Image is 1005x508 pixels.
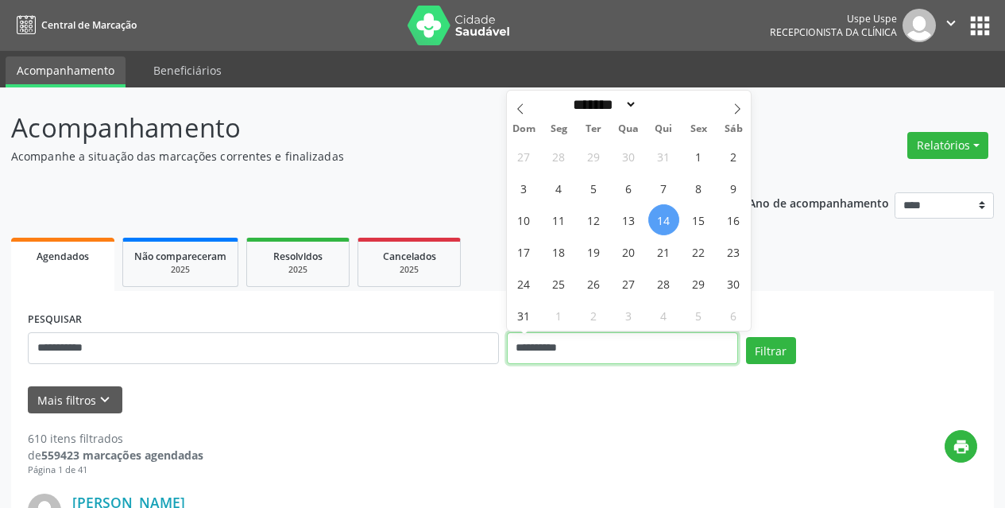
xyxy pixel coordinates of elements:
span: Agosto 8, 2025 [683,173,714,204]
span: Agosto 29, 2025 [683,268,714,299]
p: Ano de acompanhamento [748,192,889,212]
span: Setembro 5, 2025 [683,300,714,331]
span: Agosto 21, 2025 [648,236,679,267]
span: Sáb [716,124,751,134]
span: Setembro 3, 2025 [613,300,644,331]
span: Julho 27, 2025 [508,141,539,172]
span: Seg [541,124,576,134]
span: Julho 28, 2025 [543,141,574,172]
span: Agosto 16, 2025 [718,204,749,235]
button: Relatórios [907,132,988,159]
img: img [903,9,936,42]
span: Agosto 10, 2025 [508,204,539,235]
span: Não compareceram [134,250,226,263]
p: Acompanhe a situação das marcações correntes e finalizadas [11,148,699,165]
span: Agosto 17, 2025 [508,236,539,267]
span: Sex [681,124,716,134]
span: Agosto 13, 2025 [613,204,644,235]
span: Qui [646,124,681,134]
button: Mais filtroskeyboard_arrow_down [28,386,122,414]
div: Página 1 de 41 [28,463,203,477]
a: Central de Marcação [11,12,137,38]
select: Month [568,96,638,113]
div: 2025 [258,264,338,276]
span: Dom [507,124,542,134]
span: Agosto 26, 2025 [578,268,609,299]
span: Agosto 7, 2025 [648,173,679,204]
span: Qua [611,124,646,134]
span: Agosto 1, 2025 [683,141,714,172]
span: Agosto 11, 2025 [543,204,574,235]
a: Acompanhamento [6,56,126,87]
span: Agosto 12, 2025 [578,204,609,235]
strong: 559423 marcações agendadas [41,448,203,463]
span: Julho 30, 2025 [613,141,644,172]
span: Agosto 24, 2025 [508,268,539,299]
span: Agosto 22, 2025 [683,236,714,267]
button: print [945,430,977,463]
span: Central de Marcação [41,18,137,32]
span: Agosto 2, 2025 [718,141,749,172]
div: 2025 [134,264,226,276]
span: Agosto 28, 2025 [648,268,679,299]
i: keyboard_arrow_down [96,391,114,409]
span: Agosto 18, 2025 [543,236,574,267]
span: Agosto 15, 2025 [683,204,714,235]
span: Setembro 1, 2025 [543,300,574,331]
span: Agosto 3, 2025 [508,173,539,204]
input: Year [637,96,690,113]
span: Setembro 4, 2025 [648,300,679,331]
span: Agosto 25, 2025 [543,268,574,299]
span: Agosto 4, 2025 [543,173,574,204]
i: print [953,438,970,456]
span: Agosto 30, 2025 [718,268,749,299]
span: Agosto 23, 2025 [718,236,749,267]
span: Agosto 9, 2025 [718,173,749,204]
span: Agosto 19, 2025 [578,236,609,267]
span: Agosto 14, 2025 [648,204,679,235]
button: apps [966,12,994,40]
div: 610 itens filtrados [28,430,203,447]
div: 2025 [369,264,449,276]
span: Cancelados [383,250,436,263]
span: Ter [576,124,611,134]
span: Agosto 6, 2025 [613,173,644,204]
span: Agosto 20, 2025 [613,236,644,267]
button: Filtrar [746,337,796,364]
div: Uspe Uspe [770,12,897,25]
span: Julho 29, 2025 [578,141,609,172]
span: Agendados [37,250,89,263]
span: Recepcionista da clínica [770,25,897,39]
i:  [942,14,960,32]
span: Agosto 5, 2025 [578,173,609,204]
p: Acompanhamento [11,108,699,148]
label: PESQUISAR [28,308,82,332]
span: Agosto 31, 2025 [508,300,539,331]
span: Agosto 27, 2025 [613,268,644,299]
span: Setembro 6, 2025 [718,300,749,331]
a: Beneficiários [142,56,233,84]
div: de [28,447,203,463]
span: Setembro 2, 2025 [578,300,609,331]
span: Resolvidos [273,250,323,263]
button:  [936,9,966,42]
span: Julho 31, 2025 [648,141,679,172]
